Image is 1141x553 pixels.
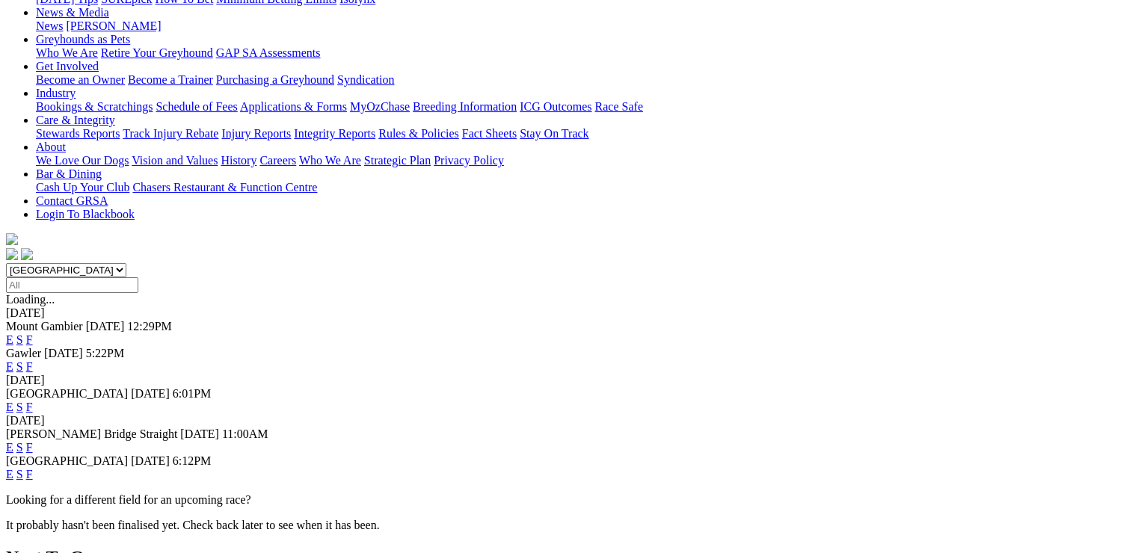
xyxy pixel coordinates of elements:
[299,154,361,167] a: Who We Are
[36,73,1135,87] div: Get Involved
[6,441,13,454] a: E
[36,114,115,126] a: Care & Integrity
[173,387,212,400] span: 6:01PM
[434,154,504,167] a: Privacy Policy
[36,154,1135,167] div: About
[26,401,33,413] a: F
[36,154,129,167] a: We Love Our Dogs
[44,347,83,359] span: [DATE]
[259,154,296,167] a: Careers
[240,100,347,113] a: Applications & Forms
[26,360,33,373] a: F
[16,468,23,481] a: S
[216,73,334,86] a: Purchasing a Greyhound
[36,194,108,207] a: Contact GRSA
[173,454,212,467] span: 6:12PM
[594,100,642,113] a: Race Safe
[6,427,177,440] span: [PERSON_NAME] Bridge Straight
[6,374,1135,387] div: [DATE]
[16,441,23,454] a: S
[123,127,218,140] a: Track Injury Rebate
[36,127,1135,140] div: Care & Integrity
[36,181,129,194] a: Cash Up Your Club
[86,320,125,333] span: [DATE]
[6,320,83,333] span: Mount Gambier
[36,140,66,153] a: About
[36,127,120,140] a: Stewards Reports
[132,181,317,194] a: Chasers Restaurant & Function Centre
[6,293,55,306] span: Loading...
[36,19,1135,33] div: News & Media
[378,127,459,140] a: Rules & Policies
[6,306,1135,320] div: [DATE]
[221,127,291,140] a: Injury Reports
[132,154,218,167] a: Vision and Values
[36,46,98,59] a: Who We Are
[36,46,1135,60] div: Greyhounds as Pets
[222,427,268,440] span: 11:00AM
[16,333,23,346] a: S
[101,46,213,59] a: Retire Your Greyhound
[6,519,380,531] partial: It probably hasn't been finalised yet. Check back later to see when it has been.
[6,454,128,467] span: [GEOGRAPHIC_DATA]
[36,19,63,32] a: News
[520,100,591,113] a: ICG Outcomes
[6,468,13,481] a: E
[6,493,1135,507] p: Looking for a different field for an upcoming race?
[156,100,237,113] a: Schedule of Fees
[86,347,125,359] span: 5:22PM
[16,401,23,413] a: S
[6,233,18,245] img: logo-grsa-white.png
[6,333,13,346] a: E
[36,33,130,46] a: Greyhounds as Pets
[6,401,13,413] a: E
[364,154,431,167] a: Strategic Plan
[21,248,33,260] img: twitter.svg
[131,454,170,467] span: [DATE]
[350,100,410,113] a: MyOzChase
[26,333,33,346] a: F
[6,414,1135,427] div: [DATE]
[36,181,1135,194] div: Bar & Dining
[6,277,138,293] input: Select date
[6,248,18,260] img: facebook.svg
[127,320,172,333] span: 12:29PM
[36,100,1135,114] div: Industry
[36,87,76,99] a: Industry
[131,387,170,400] span: [DATE]
[36,6,109,19] a: News & Media
[128,73,213,86] a: Become a Trainer
[216,46,321,59] a: GAP SA Assessments
[26,441,33,454] a: F
[413,100,517,113] a: Breeding Information
[16,360,23,373] a: S
[36,100,153,113] a: Bookings & Scratchings
[6,387,128,400] span: [GEOGRAPHIC_DATA]
[294,127,375,140] a: Integrity Reports
[180,427,219,440] span: [DATE]
[221,154,256,167] a: History
[6,347,41,359] span: Gawler
[462,127,517,140] a: Fact Sheets
[36,60,99,72] a: Get Involved
[36,167,102,180] a: Bar & Dining
[520,127,588,140] a: Stay On Track
[26,468,33,481] a: F
[6,360,13,373] a: E
[66,19,161,32] a: [PERSON_NAME]
[36,208,135,220] a: Login To Blackbook
[337,73,394,86] a: Syndication
[36,73,125,86] a: Become an Owner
